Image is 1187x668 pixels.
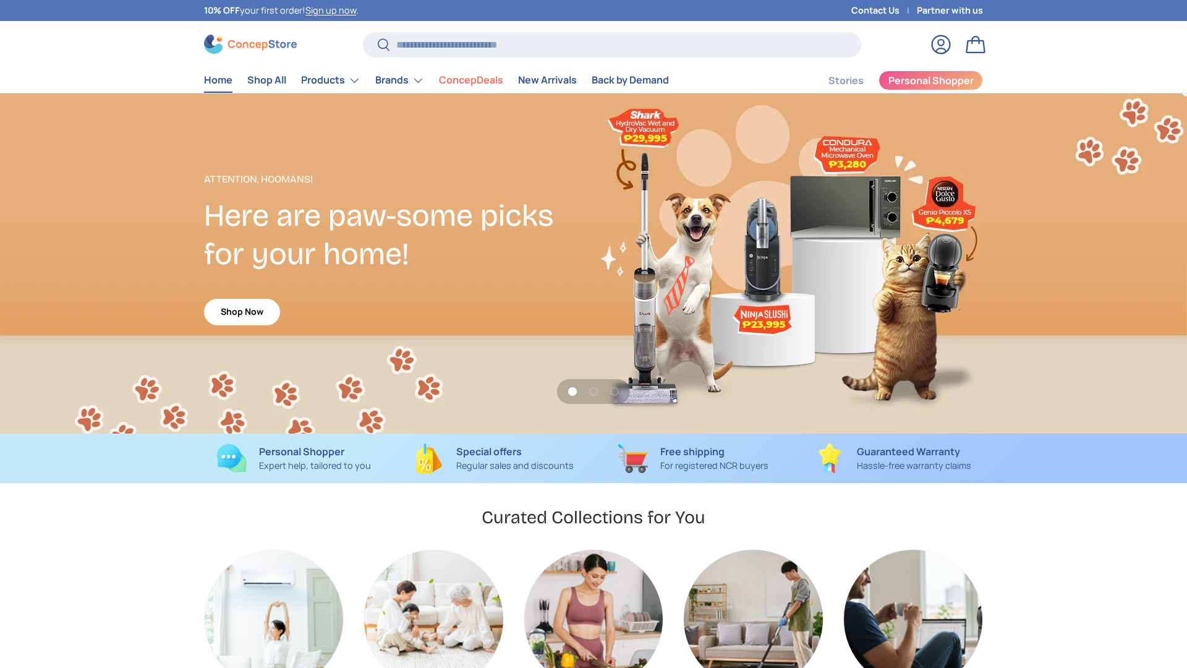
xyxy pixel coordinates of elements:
h2: Here are paw-some picks for your home! [204,197,593,273]
a: Personal Shopper Expert help, tailored to you [204,443,384,473]
a: Contact Us [851,4,917,17]
p: Expert help, tailored to you [259,459,371,473]
p: your first order! . [204,4,359,17]
strong: Free shipping [660,445,725,458]
a: Shop All [247,68,286,92]
span: Personal Shopper [888,75,974,85]
p: For registered NCR buyers [660,459,768,473]
a: Brands [375,68,424,93]
a: Guaranteed Warranty Hassle-free warranty claims [803,443,983,473]
a: New Arrivals [518,68,577,92]
img: ConcepStore [204,35,297,54]
a: Back by Demand [592,68,669,92]
p: Regular sales and discounts [456,459,574,473]
a: Partner with us [917,4,983,17]
strong: Guaranteed Warranty [857,445,960,458]
p: Attention, Hoomans! [204,172,593,187]
a: Shop Now [204,299,280,325]
p: Hassle-free warranty claims [857,459,971,473]
strong: 10% OFF [204,4,240,16]
h2: Curated Collections for You [482,506,705,529]
nav: Primary [204,68,669,93]
a: ConcepDeals [439,68,503,92]
summary: Brands [368,68,432,93]
a: Free shipping For registered NCR buyers [603,443,783,473]
a: Special offers Regular sales and discounts [404,443,584,473]
a: Stories [828,69,864,93]
summary: Products [294,68,368,93]
strong: Special offers [456,445,522,458]
a: Home [204,68,232,92]
strong: Personal Shopper [259,445,344,458]
nav: Secondary [799,68,983,93]
a: Products [301,68,360,93]
a: Personal Shopper [879,71,983,90]
a: Sign up now [305,4,356,16]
